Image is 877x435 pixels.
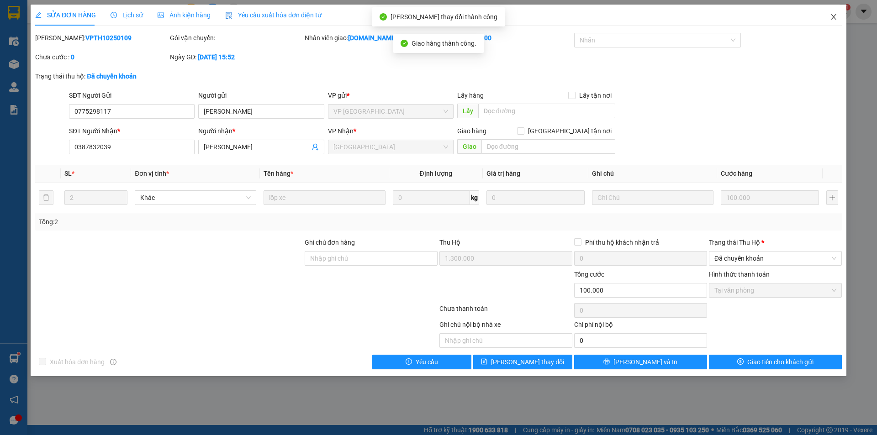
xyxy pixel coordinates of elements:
button: exclamation-circleYêu cầu [372,355,471,369]
div: Ghi chú nội bộ nhà xe [439,320,572,333]
span: Giao [457,139,481,154]
input: Ghi chú đơn hàng [305,251,438,266]
span: Đơn vị tính [135,170,169,177]
span: SỬA ĐƠN HÀNG [35,11,96,19]
span: Định lượng [420,170,452,177]
img: icon [225,12,232,19]
span: [PERSON_NAME] thay đổi [491,357,564,367]
span: [PERSON_NAME] và In [613,357,677,367]
span: Lấy hàng [457,92,484,99]
span: kg [470,190,479,205]
span: Tổng cước [574,271,604,278]
div: Tổng: 2 [39,217,338,227]
button: delete [39,190,53,205]
div: Nhân viên giao: [305,33,438,43]
div: SĐT Người Gửi [69,90,195,100]
span: Phí thu hộ khách nhận trả [581,237,663,247]
div: Chưa thanh toán [438,304,573,320]
input: 0 [486,190,585,205]
span: Lấy [457,104,478,118]
input: Dọc đường [478,104,615,118]
th: Ghi chú [588,165,717,183]
span: Lịch sử [111,11,143,19]
span: check-circle [401,40,408,47]
span: Lấy tận nơi [576,90,615,100]
span: Tại văn phòng [714,283,836,297]
span: Tên hàng [264,170,293,177]
span: dollar [737,358,744,366]
div: Chưa cước : [35,52,168,62]
span: Yêu cầu xuất hóa đơn điện tử [225,11,322,19]
span: Nha Trang [333,140,448,154]
input: 0 [721,190,819,205]
input: Nhập ghi chú [439,333,572,348]
span: [GEOGRAPHIC_DATA] tận nơi [524,126,615,136]
span: SL [64,170,72,177]
button: plus [826,190,838,205]
span: clock-circle [111,12,117,18]
b: Đã chuyển khoản [87,73,137,80]
div: SĐT Người Nhận [69,126,195,136]
input: VD: Bàn, Ghế [264,190,385,205]
span: close [830,13,837,21]
button: Close [821,5,846,30]
div: Cước rồi : [439,33,572,43]
span: picture [158,12,164,18]
input: Ghi Chú [592,190,713,205]
label: Ghi chú đơn hàng [305,239,355,246]
button: dollarGiao tiền cho khách gửi [709,355,842,369]
div: Người nhận [198,126,324,136]
span: Giao hàng thành công. [412,40,476,47]
span: save [481,358,487,366]
div: Người gửi [198,90,324,100]
span: Thu Hộ [439,239,460,246]
span: Xuất hóa đơn hàng [46,357,108,367]
span: [PERSON_NAME] thay đổi thành công [391,13,497,21]
span: Đã chuyển khoản [714,252,836,265]
div: VP gửi [328,90,454,100]
span: Giao hàng [457,127,486,135]
span: check-circle [380,13,387,21]
span: exclamation-circle [406,358,412,366]
b: VPTH10250109 [85,34,132,42]
span: Cước hàng [721,170,752,177]
button: save[PERSON_NAME] thay đổi [473,355,572,369]
div: Chi phí nội bộ [574,320,707,333]
span: user-add [312,143,319,151]
b: [DOMAIN_NAME] [348,34,397,42]
div: Ngày GD: [170,52,303,62]
span: VP Nhận [328,127,354,135]
div: Trạng thái thu hộ: [35,71,202,81]
span: Ảnh kiện hàng [158,11,211,19]
span: printer [603,358,610,366]
span: edit [35,12,42,18]
label: Hình thức thanh toán [709,271,770,278]
button: printer[PERSON_NAME] và In [574,355,707,369]
span: Khác [140,191,251,204]
div: [PERSON_NAME]: [35,33,168,43]
div: Trạng thái Thu Hộ [709,237,842,247]
span: Yêu cầu [416,357,438,367]
input: Dọc đường [481,139,615,154]
span: Giao tiền cho khách gửi [747,357,814,367]
span: info-circle [110,359,116,365]
div: Gói vận chuyển: [170,33,303,43]
span: Giá trị hàng [486,170,520,177]
span: VP Tuy Hòa [333,105,448,118]
b: 0 [71,53,74,61]
b: [DATE] 15:52 [198,53,235,61]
